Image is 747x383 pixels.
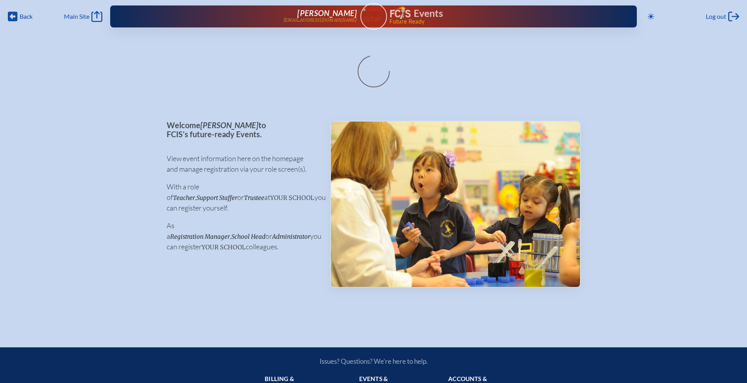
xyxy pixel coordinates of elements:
[200,120,258,130] span: [PERSON_NAME]
[297,8,357,18] span: [PERSON_NAME]
[173,194,195,201] span: Teacher
[331,122,580,287] img: Events
[272,233,310,240] span: Administrator
[284,18,357,23] p: [EMAIL_ADDRESS][DOMAIN_NAME]
[167,121,318,138] p: Welcome to FCIS’s future-ready Events.
[64,13,89,20] span: Main Site
[135,9,357,24] a: [PERSON_NAME][EMAIL_ADDRESS][DOMAIN_NAME]
[167,182,318,213] p: With a role of , or at you can register yourself.
[389,19,612,24] span: Future Ready
[202,243,246,251] span: your school
[167,220,318,252] p: As a , or you can register colleagues.
[236,357,512,365] p: Issues? Questions? We’re here to help.
[244,194,264,201] span: Trustee
[360,3,387,30] a: User Avatar
[196,194,237,201] span: Support Staffer
[270,194,314,201] span: your school
[390,6,612,24] div: FCIS Events — Future ready
[357,3,390,24] img: User Avatar
[167,153,318,174] p: View event information here on the homepage and manage registration via your role screen(s).
[170,233,230,240] span: Registration Manager
[231,233,265,240] span: School Head
[64,11,102,22] a: Main Site
[20,13,33,20] span: Back
[706,13,726,20] span: Log out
